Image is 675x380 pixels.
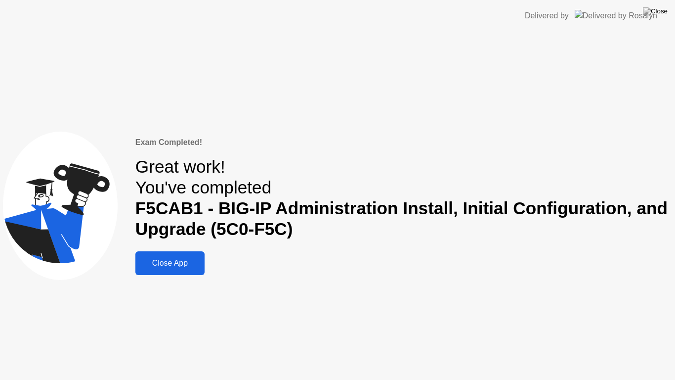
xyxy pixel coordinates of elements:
img: Delivered by Rosalyn [575,10,657,21]
img: Close [643,7,668,15]
div: Delivered by [525,10,569,22]
div: Great work! You've completed [135,156,672,240]
div: Close App [138,259,202,268]
button: Close App [135,251,205,275]
b: F5CAB1 - BIG-IP Administration Install, Initial Configuration, and Upgrade (5C0-F5C) [135,198,668,238]
div: Exam Completed! [135,137,672,148]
